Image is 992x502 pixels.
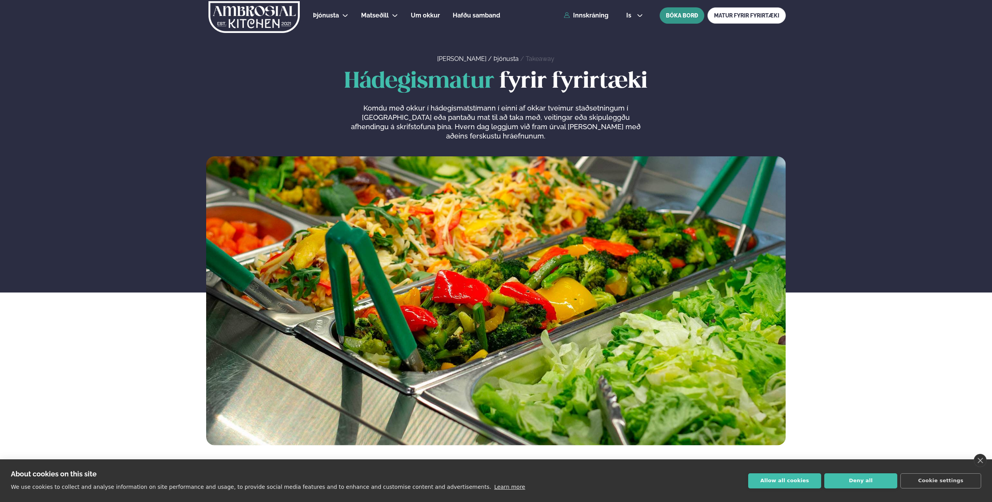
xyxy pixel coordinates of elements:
span: Hádegismatur [344,71,494,92]
span: Þjónusta [313,12,339,19]
p: Komdu með okkur í hádegismatstímann í einni af okkar tveimur staðsetningum í [GEOGRAPHIC_DATA] eð... [349,104,643,141]
img: logo [208,1,301,33]
a: Hafðu samband [453,11,500,20]
a: close [974,454,987,467]
button: BÓKA BORÐ [660,7,704,24]
button: Cookie settings [900,473,981,488]
a: Learn more [494,484,525,490]
p: We use cookies to collect and analyse information on site performance and usage, to provide socia... [11,484,491,490]
span: Matseðill [361,12,389,19]
a: [PERSON_NAME] [437,55,486,62]
button: Deny all [824,473,897,488]
a: Matseðill [361,11,389,20]
span: / [520,55,526,62]
h1: fyrir fyrirtæki [206,69,786,94]
span: Hafðu samband [453,12,500,19]
span: / [488,55,493,62]
a: Takeaway [526,55,554,62]
a: Um okkur [411,11,440,20]
span: Um okkur [411,12,440,19]
a: Þjónusta [493,55,519,62]
span: is [626,12,634,19]
button: Allow all cookies [748,473,821,488]
button: is [620,12,649,19]
a: Þjónusta [313,11,339,20]
strong: About cookies on this site [11,470,97,478]
a: MATUR FYRIR FYRIRTÆKI [707,7,786,24]
a: Innskráning [564,12,608,19]
img: image alt [206,156,786,445]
